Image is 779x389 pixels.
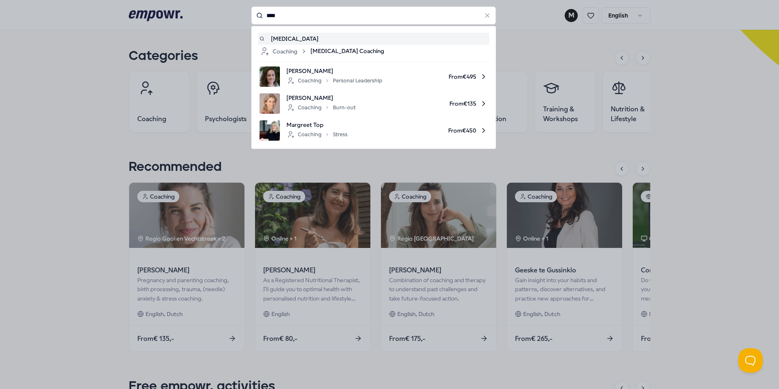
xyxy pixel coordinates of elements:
div: Coaching [260,46,307,56]
span: From € 450 [354,120,488,141]
span: [PERSON_NAME] [286,93,356,102]
a: product image[PERSON_NAME]CoachingBurn-outFrom€135 [260,93,488,114]
img: product image [260,66,280,87]
iframe: Help Scout Beacon - Open [738,348,763,373]
div: Coaching Burn-out [286,103,356,113]
span: [MEDICAL_DATA] Coaching [310,46,384,56]
input: Search for products, categories or subcategories [251,7,496,24]
span: [PERSON_NAME] [286,66,382,75]
a: product imageMargreet TopCoachingStressFrom€450 [260,120,488,141]
div: Coaching Stress [286,130,348,139]
span: Margreet Top [286,120,348,129]
div: Coaching Personal Leadership [286,76,382,86]
span: From € 135 [362,93,488,114]
span: From € 495 [389,66,488,87]
a: [MEDICAL_DATA] [260,34,488,43]
img: product image [260,93,280,114]
img: product image [260,120,280,141]
a: Coaching[MEDICAL_DATA] Coaching [260,46,488,56]
a: product image[PERSON_NAME]CoachingPersonal LeadershipFrom€495 [260,66,488,87]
